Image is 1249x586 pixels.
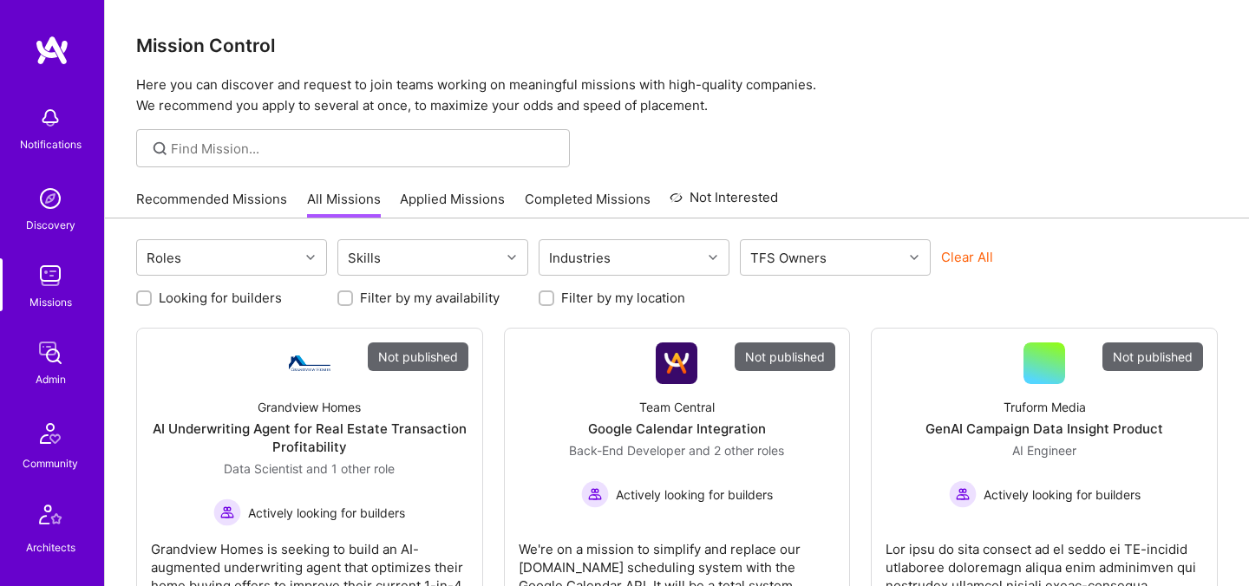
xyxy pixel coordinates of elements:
[639,398,715,416] div: Team Central
[569,443,685,458] span: Back-End Developer
[689,443,784,458] span: and 2 other roles
[588,420,766,438] div: Google Calendar Integration
[33,258,68,293] img: teamwork
[984,485,1141,504] span: Actively looking for builders
[36,370,66,388] div: Admin
[258,398,361,416] div: Grandview Homes
[136,190,287,218] a: Recommended Missions
[360,289,500,307] label: Filter by my availability
[150,139,170,159] i: icon SearchGrey
[656,342,697,384] img: Company Logo
[29,497,71,538] img: Architects
[925,420,1163,438] div: GenAI Campaign Data Insight Product
[949,480,977,508] img: Actively looking for builders
[142,245,186,270] div: Roles
[33,101,68,135] img: bell
[616,485,773,504] span: Actively looking for builders
[670,187,778,218] a: Not Interested
[307,190,381,218] a: All Missions
[23,454,78,472] div: Community
[400,190,505,218] a: Applied Missions
[171,140,557,158] input: Find Mission...
[136,75,1218,116] p: Here you can discover and request to join teams working on meaningful missions with high-quality ...
[33,181,68,216] img: discovery
[26,538,75,557] div: Architects
[1012,443,1076,458] span: AI Engineer
[581,480,609,508] img: Actively looking for builders
[545,245,615,270] div: Industries
[735,342,835,371] div: Not published
[136,35,1218,56] h3: Mission Control
[29,413,71,454] img: Community
[248,504,405,522] span: Actively looking for builders
[224,461,303,476] span: Data Scientist
[368,342,468,371] div: Not published
[159,289,282,307] label: Looking for builders
[20,135,82,153] div: Notifications
[1102,342,1203,371] div: Not published
[29,293,72,311] div: Missions
[561,289,685,307] label: Filter by my location
[289,355,330,371] img: Company Logo
[306,253,315,262] i: icon Chevron
[343,245,385,270] div: Skills
[525,190,651,218] a: Completed Missions
[1004,398,1086,416] div: Truform Media
[306,461,395,476] span: and 1 other role
[151,420,468,456] div: AI Underwriting Agent for Real Estate Transaction Profitability
[26,216,75,234] div: Discovery
[213,498,241,526] img: Actively looking for builders
[746,245,831,270] div: TFS Owners
[910,253,919,262] i: icon Chevron
[35,35,69,66] img: logo
[33,335,68,370] img: admin teamwork
[941,248,993,266] button: Clear All
[507,253,516,262] i: icon Chevron
[709,253,717,262] i: icon Chevron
